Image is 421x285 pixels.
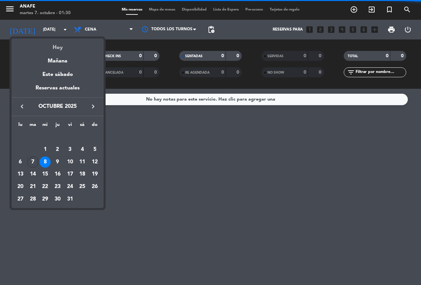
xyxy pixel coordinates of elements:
[18,103,26,110] i: keyboard_arrow_left
[64,168,76,180] td: 17 de octubre de 2025
[15,194,26,205] div: 27
[52,194,63,205] div: 30
[52,156,63,168] div: 9
[89,103,97,110] i: keyboard_arrow_right
[51,156,64,168] td: 9 de octubre de 2025
[88,143,101,156] td: 5 de octubre de 2025
[12,65,104,84] div: Este sábado
[89,169,100,180] div: 19
[14,180,27,193] td: 20 de octubre de 2025
[27,193,39,205] td: 28 de octubre de 2025
[12,52,104,65] div: Mañana
[14,156,27,168] td: 6 de octubre de 2025
[39,121,51,131] th: miércoles
[39,169,51,180] div: 15
[64,144,76,155] div: 3
[64,156,76,168] div: 10
[88,156,101,168] td: 12 de octubre de 2025
[88,168,101,180] td: 19 de octubre de 2025
[64,121,76,131] th: viernes
[51,143,64,156] td: 2 de octubre de 2025
[64,193,76,205] td: 31 de octubre de 2025
[77,169,88,180] div: 18
[64,181,76,192] div: 24
[39,156,51,168] div: 8
[52,169,63,180] div: 16
[39,143,51,156] td: 1 de octubre de 2025
[14,131,101,143] td: OCT.
[15,181,26,192] div: 20
[16,102,28,111] button: keyboard_arrow_left
[87,102,99,111] button: keyboard_arrow_right
[51,168,64,180] td: 16 de octubre de 2025
[28,102,87,111] span: octubre 2025
[64,156,76,168] td: 10 de octubre de 2025
[64,169,76,180] div: 17
[27,121,39,131] th: martes
[27,194,38,205] div: 28
[14,121,27,131] th: lunes
[89,156,100,168] div: 12
[39,168,51,180] td: 15 de octubre de 2025
[15,156,26,168] div: 6
[51,193,64,205] td: 30 de octubre de 2025
[89,181,100,192] div: 26
[27,168,39,180] td: 14 de octubre de 2025
[39,194,51,205] div: 29
[77,144,88,155] div: 4
[76,180,89,193] td: 25 de octubre de 2025
[14,193,27,205] td: 27 de octubre de 2025
[52,181,63,192] div: 23
[51,121,64,131] th: jueves
[88,180,101,193] td: 26 de octubre de 2025
[27,169,38,180] div: 14
[89,144,100,155] div: 5
[15,169,26,180] div: 13
[88,121,101,131] th: domingo
[52,144,63,155] div: 2
[77,156,88,168] div: 11
[27,181,38,192] div: 21
[51,180,64,193] td: 23 de octubre de 2025
[12,84,104,97] div: Reservas actuales
[64,143,76,156] td: 3 de octubre de 2025
[77,181,88,192] div: 25
[64,194,76,205] div: 31
[76,156,89,168] td: 11 de octubre de 2025
[64,180,76,193] td: 24 de octubre de 2025
[39,181,51,192] div: 22
[76,121,89,131] th: sábado
[76,143,89,156] td: 4 de octubre de 2025
[39,156,51,168] td: 8 de octubre de 2025
[76,168,89,180] td: 18 de octubre de 2025
[39,144,51,155] div: 1
[27,180,39,193] td: 21 de octubre de 2025
[39,193,51,205] td: 29 de octubre de 2025
[14,168,27,180] td: 13 de octubre de 2025
[39,180,51,193] td: 22 de octubre de 2025
[12,38,104,52] div: Hoy
[27,156,38,168] div: 7
[27,156,39,168] td: 7 de octubre de 2025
